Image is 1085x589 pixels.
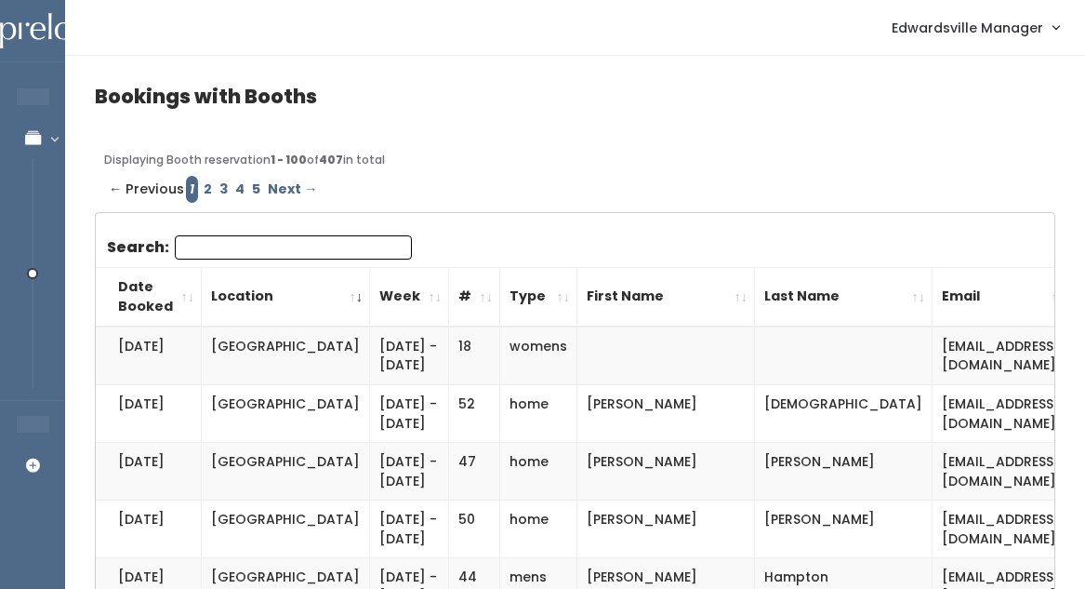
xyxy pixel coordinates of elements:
b: 1 - 100 [271,152,307,167]
em: Page 1 [186,176,198,203]
td: [EMAIL_ADDRESS][DOMAIN_NAME] [933,327,1072,385]
th: Week: activate to sort column ascending [370,267,449,327]
td: 50 [449,501,500,558]
span: Edwardsville Manager [892,18,1043,38]
td: [PERSON_NAME] [577,501,755,558]
td: [GEOGRAPHIC_DATA] [202,385,370,443]
div: Displaying Booth reservation of in total [104,152,1046,168]
td: [DATE] [96,501,202,558]
td: [GEOGRAPHIC_DATA] [202,327,370,385]
th: Last Name: activate to sort column ascending [755,267,933,327]
td: [DATE] - [DATE] [370,501,449,558]
td: [DATE] [96,327,202,385]
a: Page 2 [200,176,216,203]
div: Pagination [104,176,1046,203]
td: [GEOGRAPHIC_DATA] [202,501,370,558]
th: Date Booked: activate to sort column ascending [96,267,202,327]
td: home [500,443,577,501]
td: [GEOGRAPHIC_DATA] [202,443,370,501]
a: Next → [264,176,321,203]
td: [EMAIL_ADDRESS][DOMAIN_NAME] [933,385,1072,443]
a: Edwardsville Manager [873,7,1078,47]
td: [PERSON_NAME] [577,385,755,443]
td: [DATE] - [DATE] [370,385,449,443]
a: Page 3 [216,176,232,203]
th: Type: activate to sort column ascending [500,267,577,327]
td: [DEMOGRAPHIC_DATA] [755,385,933,443]
td: womens [500,327,577,385]
td: [DATE] [96,385,202,443]
td: 52 [449,385,500,443]
td: [PERSON_NAME] [755,501,933,558]
th: #: activate to sort column ascending [449,267,500,327]
h4: Bookings with Booths [95,86,1055,107]
td: home [500,385,577,443]
th: Location: activate to sort column ascending [202,267,370,327]
td: 47 [449,443,500,501]
td: home [500,501,577,558]
span: ← Previous [109,176,184,203]
td: [DATE] - [DATE] [370,443,449,501]
td: [PERSON_NAME] [577,443,755,501]
td: [EMAIL_ADDRESS][DOMAIN_NAME] [933,443,1072,501]
td: 18 [449,327,500,385]
input: Search: [175,235,412,260]
b: 407 [319,152,343,167]
td: [PERSON_NAME] [755,443,933,501]
a: Page 4 [232,176,248,203]
td: [DATE] - [DATE] [370,327,449,385]
th: Email: activate to sort column ascending [933,267,1072,327]
th: First Name: activate to sort column ascending [577,267,755,327]
a: Page 5 [248,176,264,203]
td: [DATE] [96,443,202,501]
td: [EMAIL_ADDRESS][DOMAIN_NAME] [933,501,1072,558]
label: Search: [107,235,412,260]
